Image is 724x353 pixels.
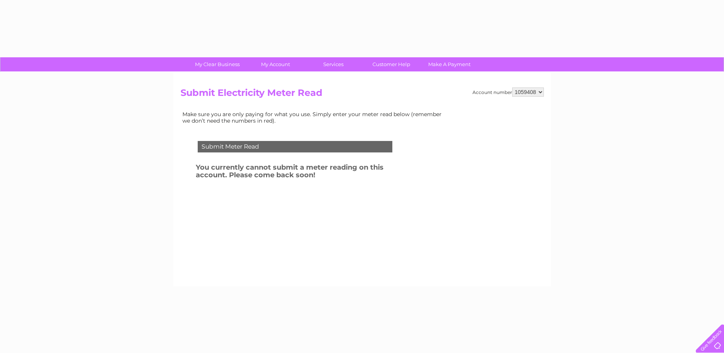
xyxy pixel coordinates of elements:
div: Submit Meter Read [198,141,392,152]
td: Make sure you are only paying for what you use. Simply enter your meter read below (remember we d... [181,109,448,125]
a: Customer Help [360,57,423,71]
a: Services [302,57,365,71]
a: My Account [244,57,307,71]
h2: Submit Electricity Meter Read [181,87,544,102]
a: My Clear Business [186,57,249,71]
a: Make A Payment [418,57,481,71]
h3: You currently cannot submit a meter reading on this account. Please come back soon! [196,162,413,183]
div: Account number [472,87,544,97]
